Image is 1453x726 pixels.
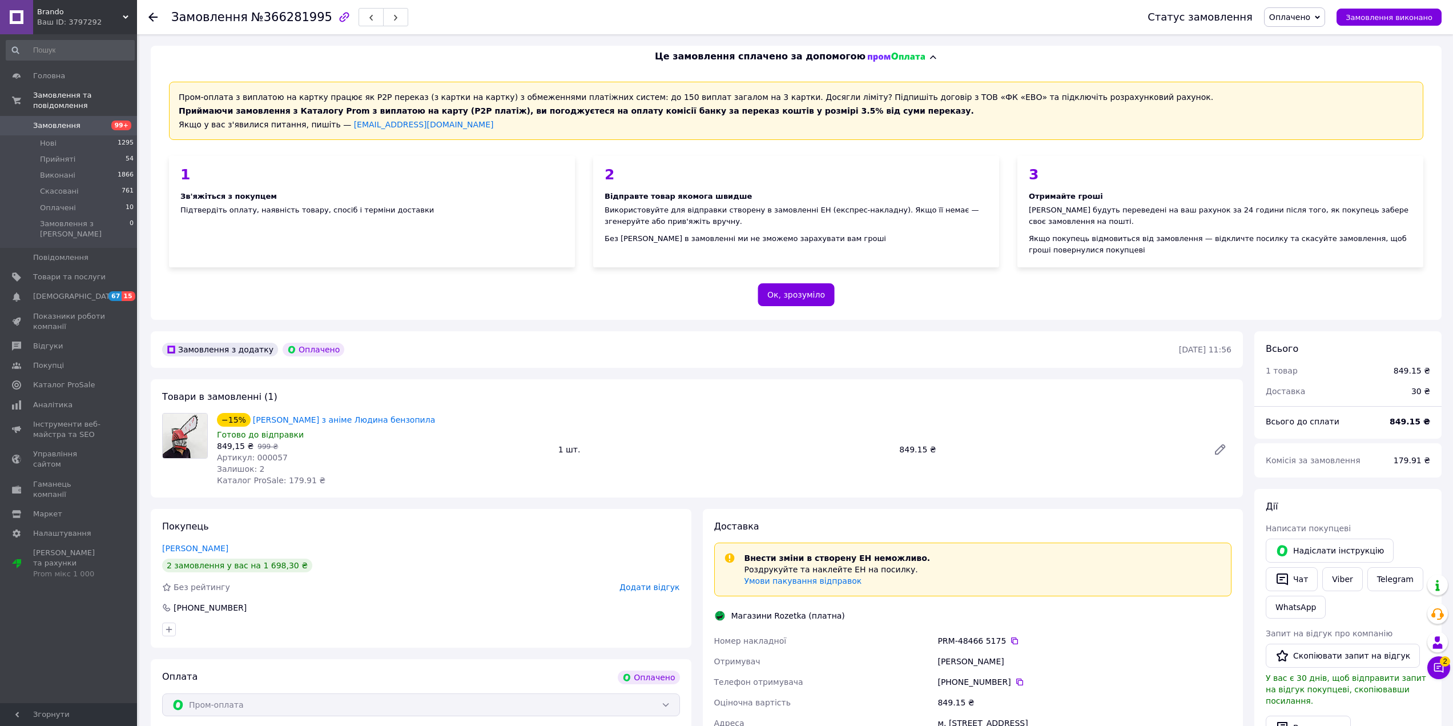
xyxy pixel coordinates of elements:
button: Надіслати інструкцію [1266,539,1394,563]
span: Головна [33,71,65,81]
span: Товари та послуги [33,272,106,282]
div: Без [PERSON_NAME] в замовленні ми не зможемо зарахувати вам гроші [605,233,988,244]
span: 10 [126,203,134,213]
b: 849.15 ₴ [1390,417,1430,426]
span: Оціночна вартість [714,698,791,707]
span: Скасовані [40,186,79,196]
span: Покупці [33,360,64,371]
a: WhatsApp [1266,596,1326,619]
span: Зв'яжіться з покупцем [180,192,277,200]
span: Управління сайтом [33,449,106,470]
span: Додати відгук [619,583,679,592]
span: Отримайте гроші [1029,192,1103,200]
span: Без рейтингу [174,583,230,592]
div: [PERSON_NAME] будуть переведені на ваш рахунок за 24 години після того, як покупець забере своє з... [1029,204,1412,227]
span: 54 [126,154,134,165]
button: Замовлення виконано [1337,9,1442,26]
span: Написати покупцеві [1266,524,1351,533]
div: 30 ₴ [1404,379,1437,404]
span: Показники роботи компанії [33,311,106,332]
span: Замовлення та повідомлення [33,90,137,111]
div: Якщо у вас з'явилися питання, пишіть — [179,119,1414,130]
div: 1 [180,167,564,182]
div: Якщо покупець відмовиться від замовлення — відкличте посилку та скасуйте замовлення, щоб гроші по... [1029,233,1412,256]
span: Дії [1266,501,1278,512]
span: Інструменти веб-майстра та SEO [33,419,106,440]
input: Пошук [6,40,135,61]
span: Внести зміни в створену ЕН неможливо. [744,553,931,563]
span: Каталог ProSale: 179.91 ₴ [217,476,325,485]
span: 99+ [111,121,131,130]
span: У вас є 30 днів, щоб відправити запит на відгук покупцеві, скопіювавши посилання. [1266,673,1426,705]
span: Готово до відправки [217,430,304,439]
span: Відгуки [33,341,63,351]
span: Доставка [714,521,759,532]
div: 1 шт. [554,442,895,458]
div: 2 замовлення у вас на 1 698,30 ₴ [162,559,312,572]
div: 2 [605,167,988,182]
span: 761 [122,186,134,196]
span: Замовлення з [PERSON_NAME] [40,219,130,239]
div: Пром-оплата з виплатою на картку працює як P2P переказ (з картки на картку) з обмеженнями платіжн... [169,82,1423,140]
span: Номер накладної [714,636,787,645]
a: Умови пакування відправок [744,576,862,585]
button: Чат з покупцем2 [1427,656,1450,679]
button: Чат [1266,567,1318,591]
a: Viber [1322,567,1362,591]
div: Підтвердіть оплату, наявність товару, спосіб і терміни доставки [169,156,575,267]
div: [PERSON_NAME] [935,651,1234,672]
div: Ваш ID: 3797292 [37,17,137,27]
div: 3 [1029,167,1412,182]
div: Статус замовлення [1148,11,1253,23]
span: Маркет [33,509,62,519]
span: 67 [108,291,122,301]
div: 849.15 ₴ [895,442,1204,458]
a: [EMAIL_ADDRESS][DOMAIN_NAME] [354,120,494,129]
span: Всього [1266,343,1298,354]
span: Товари в замовленні (1) [162,391,277,402]
span: 15 [122,291,135,301]
span: Аналітика [33,400,73,410]
img: Маска Денджі з аніме Людина бензопила [163,414,207,458]
div: Використовуйте для відправки створену в замовленні ЕН (експрес-накладну). Якщо її немає — згенеру... [605,204,988,227]
span: 2 [1440,656,1450,667]
div: Замовлення з додатку [162,343,278,356]
span: Оплачені [40,203,76,213]
button: Скопіювати запит на відгук [1266,644,1420,668]
div: Оплачено [283,343,344,356]
span: Нові [40,138,57,149]
span: Артикул: 000057 [217,453,288,462]
div: −15% [217,413,251,427]
span: Телефон отримувача [714,677,803,687]
span: Залишок: 2 [217,464,265,474]
span: 1 товар [1266,366,1298,375]
span: Brando [37,7,123,17]
span: Оплачено [1269,13,1310,22]
span: Замовлення [33,121,81,131]
div: Оплачено [618,671,679,684]
span: Приймаючи замовлення з Каталогу Prom з виплатою на карту (Р2Р платіж), ви погоджуєтеся на оплату ... [179,106,974,115]
span: 179.91 ₴ [1394,456,1430,465]
a: Редагувати [1209,438,1231,461]
span: 1295 [118,138,134,149]
span: Замовлення виконано [1346,13,1432,22]
span: [PERSON_NAME] та рахунки [33,548,106,579]
span: Доставка [1266,387,1305,396]
span: 1866 [118,170,134,181]
a: [PERSON_NAME] з аніме Людина бензопила [253,415,435,424]
div: Prom мікс 1 000 [33,569,106,579]
div: 849.15 ₴ [1394,365,1430,376]
span: Замовлення [171,10,248,24]
time: [DATE] 11:56 [1179,345,1231,354]
div: Магазини Rozetka (платна) [728,610,848,621]
span: Відправте товар якомога швидше [605,192,752,200]
span: 999 ₴ [257,443,278,451]
p: Роздрукуйте та наклейте ЕН на посилку. [744,564,931,575]
span: Оплата [162,671,198,682]
span: Комісія за замовлення [1266,456,1361,465]
a: Telegram [1367,567,1423,591]
span: №366281995 [251,10,332,24]
span: Всього до сплати [1266,417,1339,426]
a: [PERSON_NAME] [162,544,228,553]
span: Прийняті [40,154,75,165]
